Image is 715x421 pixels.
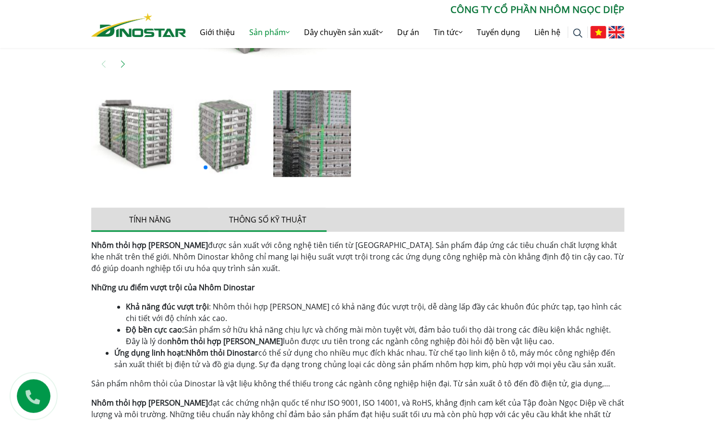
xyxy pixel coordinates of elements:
[608,26,624,38] img: English
[186,347,258,358] a: Nhôm thỏi Dinostar
[114,347,186,358] b: Ứng dụng linh hoạt:
[527,17,568,48] a: Liên hệ
[126,301,209,312] b: Khả năng đúc vượt trội
[182,90,268,177] img: 2-150x150.jpg
[91,90,178,177] img: 1-150x150.jpg
[573,28,582,38] img: search
[126,301,622,323] span: : Nhôm thỏi hợp [PERSON_NAME] có khả năng đúc vượt trội, dễ dàng lấp đầy các khuôn đúc phức tạp, ...
[91,208,209,232] button: Tính năng
[193,17,242,48] a: Giới thiệu
[283,336,554,347] span: luôn được ưu tiên trong các ngành công nghiệp đòi hỏi độ bền vật liệu cao.
[126,324,184,335] b: Độ bền cực cao:
[470,17,527,48] a: Tuyển dụng
[91,13,186,37] img: Nhôm Dinostar
[297,17,390,48] a: Dây chuyền sản xuất
[126,324,611,347] span: Sản phẩm sở hữu khả năng chịu lực và chống mài mòn tuyệt vời, đảm bảo tuổi thọ dài trong các điều...
[273,90,360,177] img: IMG_0383-150x150.jpg
[390,17,426,48] a: Dự án
[426,17,470,48] a: Tin tức
[590,26,606,38] img: Tiếng Việt
[115,56,131,72] div: Next slide
[209,208,327,232] button: Thông số kỹ thuật
[91,240,624,273] span: được sản xuất với công nghệ tiên tiến từ [GEOGRAPHIC_DATA]. Sản phẩm đáp ứng các tiêu chuẩn chất ...
[91,378,610,389] span: Sản phẩm nhôm thỏi của Dinostar là vật liệu không thể thiếu trong các ngành công nghiệp hiện đại....
[91,240,208,250] b: Nhôm thỏi hợp [PERSON_NAME]
[91,282,255,293] b: Những ưu điểm vượt trội của Nhôm Dinostar
[114,347,616,370] span: có thể sử dụng cho nhiều mục đích khác nhau. Từ chế tạo linh kiện ô tô, máy móc công nghiệp đến s...
[186,2,624,17] p: CÔNG TY CỔ PHẦN NHÔM NGỌC DIỆP
[91,397,208,408] b: Nhôm thỏi hợp [PERSON_NAME]
[242,17,297,48] a: Sản phẩm
[167,336,283,347] b: nhôm thỏi hợp [PERSON_NAME]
